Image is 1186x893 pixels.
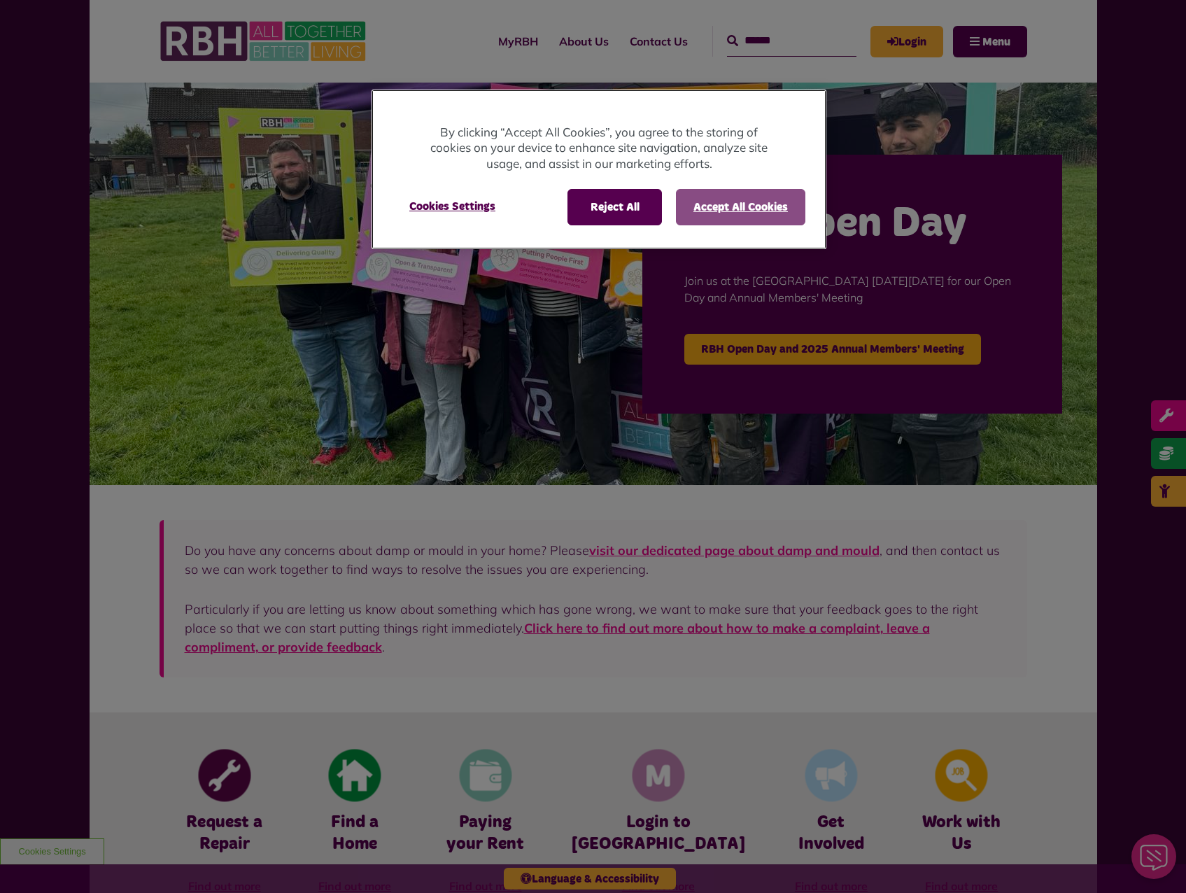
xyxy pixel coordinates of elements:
p: By clicking “Accept All Cookies”, you agree to the storing of cookies on your device to enhance s... [428,125,770,172]
div: Privacy [372,90,826,250]
div: Cookie banner [372,90,826,250]
div: Close Web Assistant [8,4,53,49]
button: Cookies Settings [393,189,512,224]
button: Reject All [567,189,662,225]
button: Accept All Cookies [676,189,805,225]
